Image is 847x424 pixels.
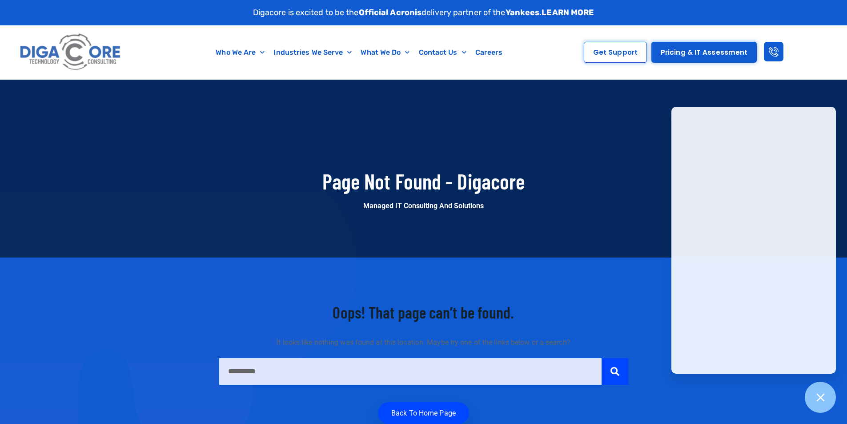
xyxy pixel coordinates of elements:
[414,42,471,63] a: Contact Us
[471,42,507,63] a: Careers
[359,8,422,17] strong: Official Acronis
[219,336,628,349] p: It looks like nothing was found at this location. Maybe try one of the links below or a search?
[506,8,540,17] strong: Yankees
[671,107,836,374] iframe: Chatgenie Messenger
[584,42,647,63] a: Get Support
[356,42,414,63] a: What We Do
[219,302,628,323] h3: Oops! That page can’t be found.
[253,7,594,19] p: Digacore is excited to be the delivery partner of the .
[593,49,638,56] span: Get Support
[378,402,469,424] a: Back to home Page
[177,170,670,193] h1: Page Not Found - Digacore
[177,200,670,213] p: Managed IT Consulting and Solutions
[211,42,269,63] a: Who We Are
[542,8,594,17] a: LEARN MORE
[167,42,552,63] nav: Menu
[269,42,356,63] a: Industries We Serve
[661,49,747,56] span: Pricing & IT Assessment
[17,30,124,75] img: Digacore logo 1
[651,42,757,63] a: Pricing & IT Assessment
